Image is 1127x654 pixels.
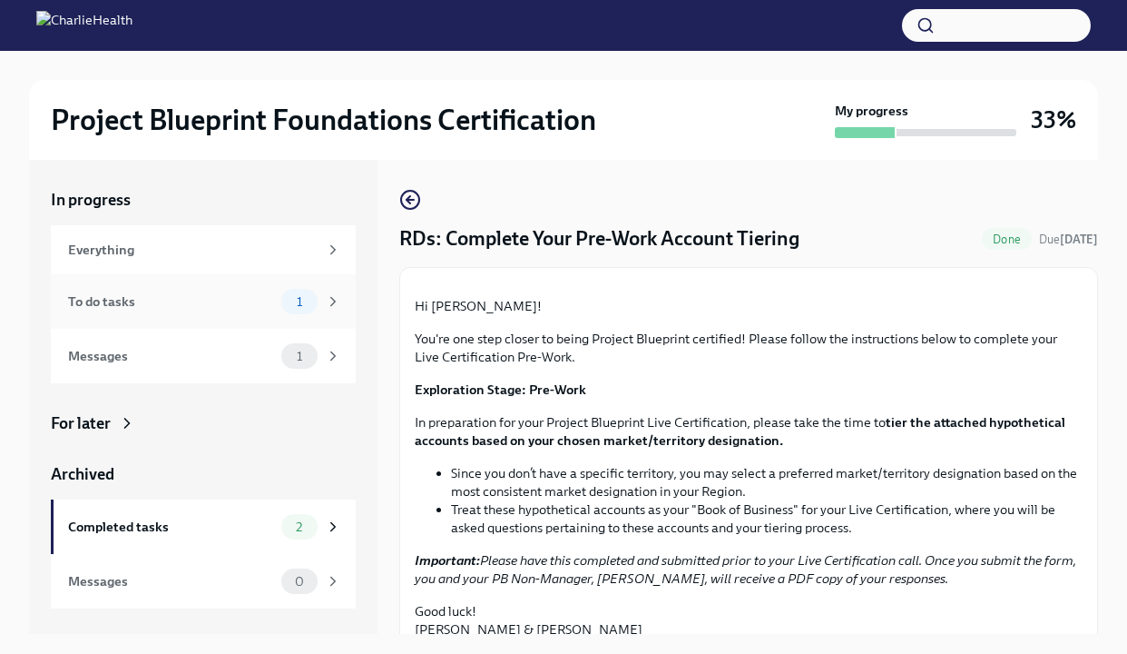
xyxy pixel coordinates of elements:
[51,412,356,434] a: For later
[451,500,1083,537] li: Treat these hypothetical accounts as your "Book of Business" for your Live Certification, where y...
[982,233,1032,246] span: Done
[51,225,356,274] a: Everything
[415,330,1083,366] p: You're one step closer to being Project Blueprint certified! Please follow the instructions below...
[286,295,313,309] span: 1
[415,602,1083,639] p: Good luck! [PERSON_NAME] & [PERSON_NAME]
[68,292,274,312] div: To do tasks
[415,413,1083,450] p: In preparation for your Project Blueprint Live Certification, please take the time to
[451,464,1083,500] li: Since you don’t have a specific territory, you may select a preferred market/territory designatio...
[415,381,586,398] strong: Exploration Stage: Pre-Work
[51,412,111,434] div: For later
[399,225,799,253] h4: RDs: Complete Your Pre-Work Account Tiering
[1031,104,1076,136] h3: 33%
[415,552,1076,587] em: Please have this completed and submitted prior to your Live Certification call. Once you submit t...
[51,274,356,329] a: To do tasks1
[415,297,1083,315] p: Hi [PERSON_NAME]!
[1039,231,1098,248] span: August 27th, 2025 10:00
[51,554,356,609] a: Messages0
[1060,233,1098,246] strong: [DATE]
[51,329,356,383] a: Messages1
[51,463,356,485] a: Archived
[68,571,274,591] div: Messages
[284,575,315,589] span: 0
[1039,233,1098,246] span: Due
[68,517,274,537] div: Completed tasks
[36,11,132,40] img: CharlieHealth
[285,520,313,534] span: 2
[51,500,356,554] a: Completed tasks2
[415,552,480,569] strong: Important:
[286,350,313,363] span: 1
[51,189,356,211] a: In progress
[51,102,596,138] h2: Project Blueprint Foundations Certification
[68,346,274,366] div: Messages
[68,240,318,260] div: Everything
[835,102,908,120] strong: My progress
